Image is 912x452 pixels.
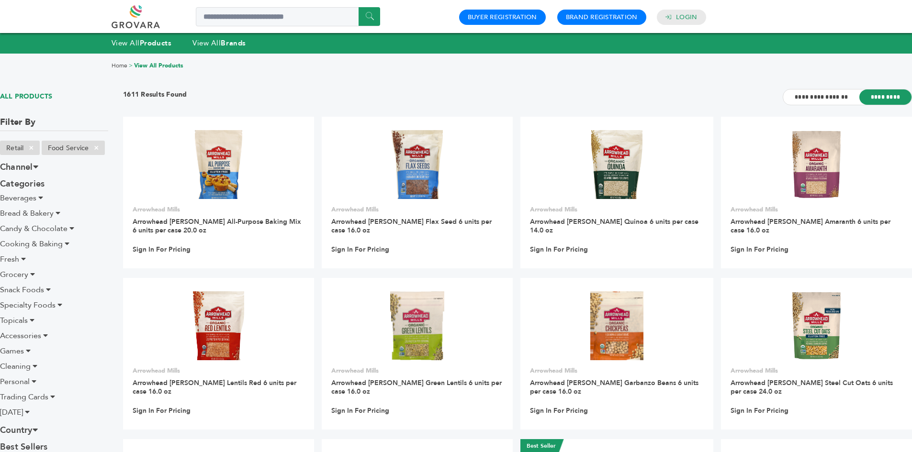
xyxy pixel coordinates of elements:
p: Arrowhead Mills [731,205,902,214]
strong: Brands [221,38,246,48]
a: Login [676,13,697,22]
img: Arrowhead Mills Quinoa 6 units per case 14.0 oz [591,130,642,199]
a: Arrowhead [PERSON_NAME] Quinoa 6 units per case 14.0 oz [530,217,698,235]
p: Arrowhead Mills [530,366,704,375]
p: Arrowhead Mills [731,366,902,375]
span: > [129,62,133,69]
a: Sign In For Pricing [530,407,588,415]
img: Arrowhead Mills Green Lentils 6 units per case 16.0 oz [390,291,444,360]
img: Arrowhead Mills Lentils Red 6 units per case 16.0 oz [193,291,244,360]
a: Sign In For Pricing [133,407,191,415]
a: View AllProducts [112,38,172,48]
strong: Products [140,38,171,48]
a: Sign In For Pricing [133,245,191,254]
a: Sign In For Pricing [530,245,588,254]
span: × [89,142,104,154]
a: Arrowhead [PERSON_NAME] All-Purpose Baking Mix 6 units per case 20.0 oz [133,217,301,235]
a: Arrowhead [PERSON_NAME] Green Lentils 6 units per case 16.0 oz [331,378,502,396]
p: Arrowhead Mills [331,366,503,375]
img: Arrowhead Mills Amaranth 6 units per case 16.0 oz [791,130,842,199]
a: Buyer Registration [468,13,537,22]
h3: 1611 Results Found [123,90,187,105]
a: Arrowhead [PERSON_NAME] Lentils Red 6 units per case 16.0 oz [133,378,296,396]
img: Arrowhead Mills Garbanzo Beans 6 units per case 16.0 oz [590,291,643,360]
input: Search a product or brand... [196,7,380,26]
a: Arrowhead [PERSON_NAME] Flax Seed 6 units per case 16.0 oz [331,217,492,235]
p: Arrowhead Mills [133,366,304,375]
a: Sign In For Pricing [731,407,788,415]
a: Sign In For Pricing [731,245,788,254]
li: Food Service [42,141,105,155]
img: Arrowhead Mills All-Purpose Baking Mix 6 units per case 20.0 oz [195,130,242,199]
span: × [23,142,39,154]
a: Arrowhead [PERSON_NAME] Steel Cut Oats 6 units per case 24.0 oz [731,378,893,396]
p: Arrowhead Mills [331,205,503,214]
a: View All Products [134,62,183,69]
a: Sign In For Pricing [331,245,389,254]
a: Home [112,62,127,69]
img: Arrowhead Mills Steel Cut Oats 6 units per case 24.0 oz [791,291,842,360]
a: Sign In For Pricing [331,407,389,415]
p: Arrowhead Mills [133,205,304,214]
a: Brand Registration [566,13,638,22]
a: Arrowhead [PERSON_NAME] Amaranth 6 units per case 16.0 oz [731,217,890,235]
a: View AllBrands [192,38,246,48]
a: Arrowhead [PERSON_NAME] Garbanzo Beans 6 units per case 16.0 oz [530,378,698,396]
p: Arrowhead Mills [530,205,704,214]
img: Arrowhead Mills Flax Seed 6 units per case 16.0 oz [392,130,443,199]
